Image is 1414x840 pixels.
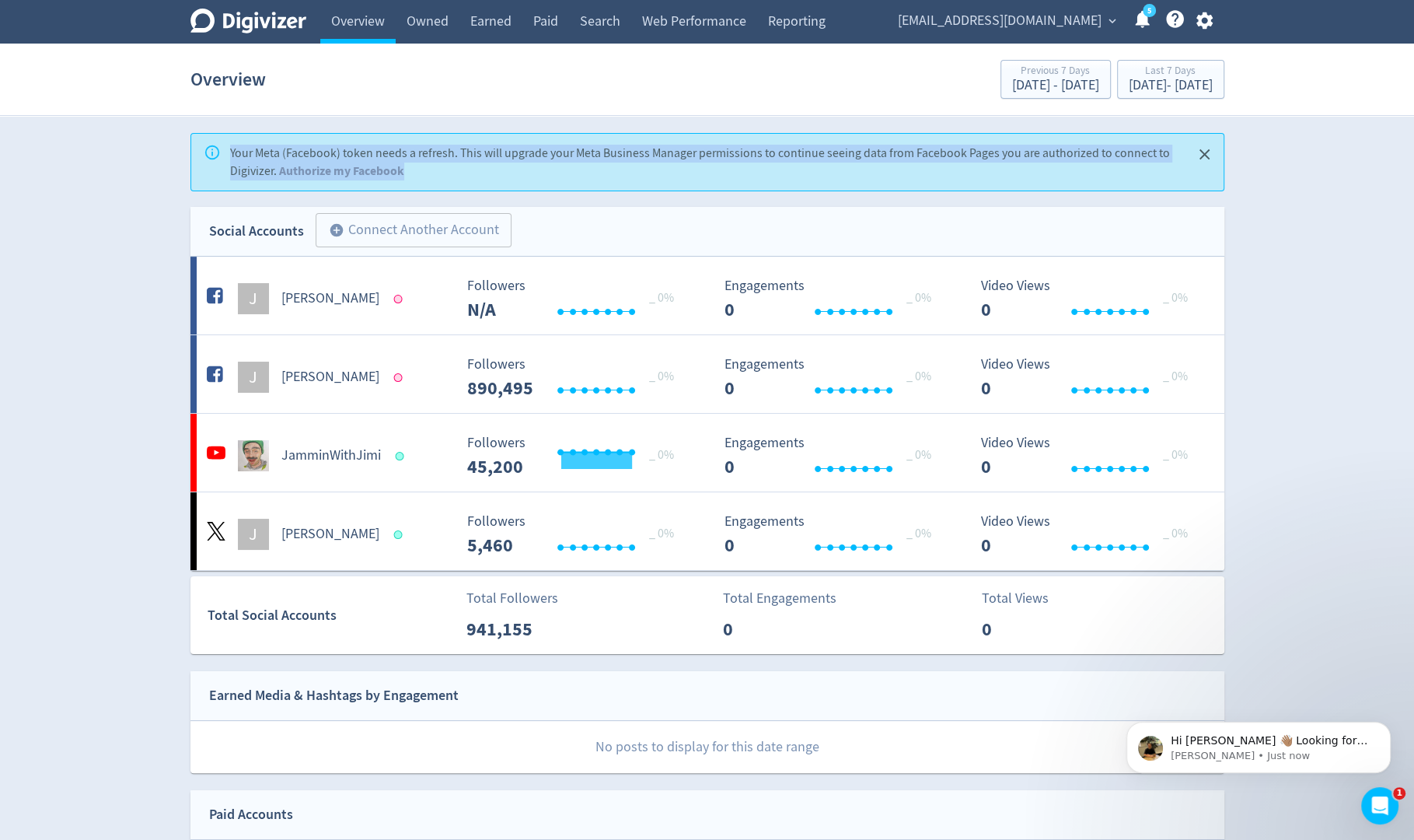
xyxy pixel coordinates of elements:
[209,684,459,707] div: Earned Media & Hashtags by Engagement
[281,289,379,308] h5: [PERSON_NAME]
[717,357,950,398] svg: Engagements 0
[973,514,1206,555] svg: Video Views 0
[1012,65,1099,79] div: Previous 7 Days
[209,803,293,826] div: Paid Accounts
[906,447,931,463] span: _ 0%
[906,526,931,541] span: _ 0%
[906,290,931,306] span: _ 0%
[1192,142,1217,167] button: Close
[238,362,269,393] div: J
[190,335,1224,413] a: J[PERSON_NAME] Followers --- _ 0% Followers 890,495 Engagements 0 Engagements 0 _ 0% Video Views ...
[649,447,674,463] span: _ 0%
[1129,79,1213,93] div: [DATE] - [DATE]
[1361,787,1398,824] iframe: Intercom live chat
[459,357,693,398] svg: Followers ---
[395,452,408,460] span: Data last synced: 29 Sep 2025, 6:02am (AEST)
[190,54,266,104] h1: Overview
[459,436,693,477] svg: Followers ---
[393,530,407,539] span: Data last synced: 28 Sep 2025, 6:02pm (AEST)
[238,283,269,314] div: J
[466,615,556,643] p: 941,155
[230,138,1180,186] div: Your Meta (Facebook) token needs a refresh. This will upgrade your Meta Business Manager permissi...
[466,588,558,609] p: Total Followers
[304,215,511,247] a: Connect Another Account
[1163,369,1188,384] span: _ 0%
[281,525,379,544] h5: [PERSON_NAME]
[281,368,379,387] h5: [PERSON_NAME]
[1103,689,1414,798] iframe: Intercom notifications message
[717,278,950,320] svg: Engagements 0
[393,373,407,382] span: Data last synced: 28 Jun 2023, 1:20pm (AEST)
[1105,14,1119,28] span: expand_more
[898,9,1102,33] span: [EMAIL_ADDRESS][DOMAIN_NAME]
[279,163,404,179] a: Authorize my Facebook
[973,436,1206,477] svg: Video Views 0
[459,514,693,555] svg: Followers ---
[1393,787,1405,800] span: 1
[190,492,1224,570] a: J[PERSON_NAME] Followers --- _ 0% Followers 5,460 Engagements 0 Engagements 0 _ 0% Video Views 0 ...
[1163,447,1188,463] span: _ 0%
[717,514,950,555] svg: Engagements 0
[973,357,1206,398] svg: Video Views 0
[1163,526,1188,541] span: _ 0%
[906,369,931,384] span: _ 0%
[1000,60,1111,99] button: Previous 7 Days[DATE] - [DATE]
[1117,60,1224,99] button: Last 7 Days[DATE]- [DATE]
[973,278,1206,320] svg: Video Views 0
[649,290,674,306] span: _ 0%
[191,721,1224,773] p: No posts to display for this date range
[1129,65,1213,79] div: Last 7 Days
[1012,79,1099,93] div: [DATE] - [DATE]
[649,526,674,541] span: _ 0%
[190,414,1224,492] a: JamminWithJimi undefinedJamminWithJimi Followers --- _ 0% Followers 45,200 Engagements 0 Engageme...
[649,369,674,384] span: _ 0%
[892,9,1120,33] button: [EMAIL_ADDRESS][DOMAIN_NAME]
[1147,5,1150,16] text: 5
[190,257,1224,334] a: J[PERSON_NAME] Followers --- _ 0% Followers N/A Engagements 0 Engagements 0 _ 0% Video Views 0 Vi...
[209,220,304,243] div: Social Accounts
[1143,4,1156,17] a: 5
[329,222,344,238] span: add_circle
[208,604,456,627] div: Total Social Accounts
[1163,290,1188,306] span: _ 0%
[238,440,269,471] img: JamminWithJimi undefined
[723,615,812,643] p: 0
[723,588,836,609] p: Total Engagements
[459,278,693,320] svg: Followers ---
[238,519,269,550] div: J
[316,213,511,247] button: Connect Another Account
[717,436,950,477] svg: Engagements 0
[393,295,407,303] span: Data last synced: 30 Dec 2021, 6:11pm (AEDT)
[982,588,1071,609] p: Total Views
[982,615,1071,643] p: 0
[281,446,381,465] h5: JamminWithJimi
